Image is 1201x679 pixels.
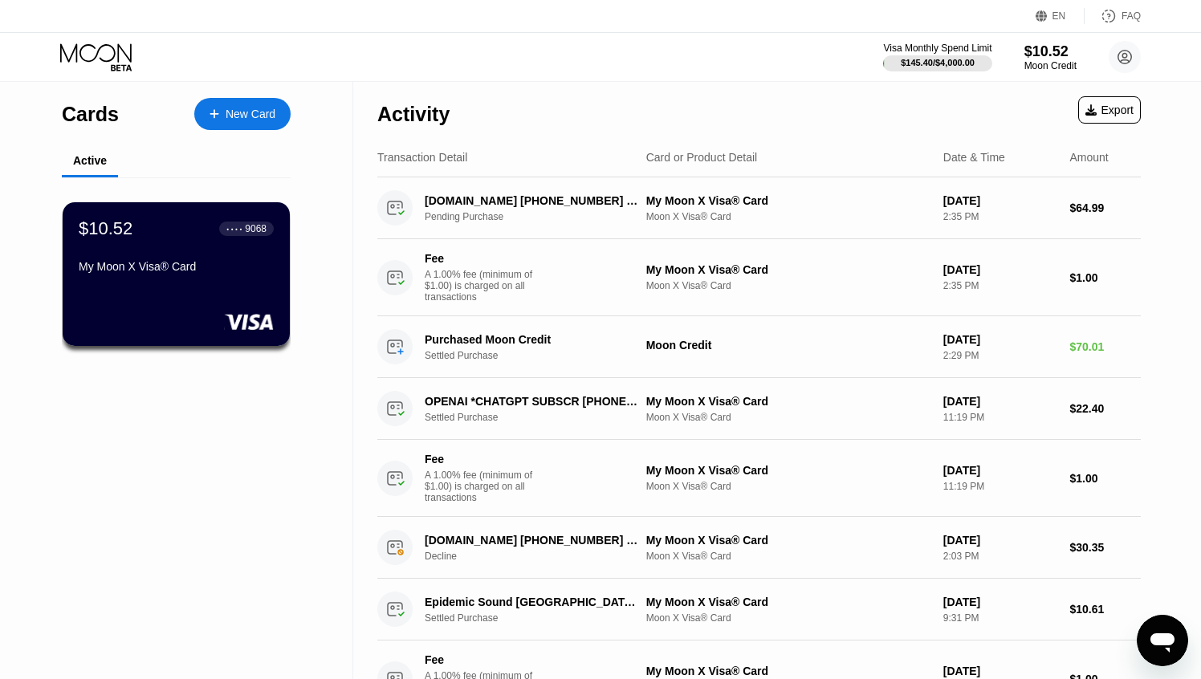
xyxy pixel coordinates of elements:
[1085,104,1134,116] div: Export
[943,412,1057,423] div: 11:19 PM
[62,103,119,126] div: Cards
[425,333,639,346] div: Purchased Moon Credit
[943,263,1057,276] div: [DATE]
[79,218,132,239] div: $10.52
[883,43,991,71] div: Visa Monthly Spend Limit$145.40/$4,000.00
[377,378,1141,440] div: OPENAI *CHATGPT SUBSCR [PHONE_NUMBER] USSettled PurchaseMy Moon X Visa® CardMoon X Visa® Card[DAT...
[1122,10,1141,22] div: FAQ
[646,596,930,608] div: My Moon X Visa® Card
[943,612,1057,624] div: 9:31 PM
[425,612,655,624] div: Settled Purchase
[73,154,107,167] div: Active
[377,239,1141,316] div: FeeA 1.00% fee (minimum of $1.00) is charged on all transactionsMy Moon X Visa® CardMoon X Visa® ...
[377,103,450,126] div: Activity
[1069,151,1108,164] div: Amount
[226,108,275,121] div: New Card
[943,280,1057,291] div: 2:35 PM
[646,534,930,547] div: My Moon X Visa® Card
[943,665,1057,677] div: [DATE]
[646,665,930,677] div: My Moon X Visa® Card
[425,211,655,222] div: Pending Purchase
[1036,8,1085,24] div: EN
[425,534,639,547] div: [DOMAIN_NAME] [PHONE_NUMBER] US
[1052,10,1066,22] div: EN
[377,579,1141,640] div: Epidemic Sound [GEOGRAPHIC_DATA] SESettled PurchaseMy Moon X Visa® CardMoon X Visa® Card[DATE]9:3...
[646,395,930,408] div: My Moon X Visa® Card
[943,551,1057,562] div: 2:03 PM
[425,412,655,423] div: Settled Purchase
[1069,603,1141,616] div: $10.61
[425,596,639,608] div: Epidemic Sound [GEOGRAPHIC_DATA] SE
[425,252,537,265] div: Fee
[646,263,930,276] div: My Moon X Visa® Card
[1069,472,1141,485] div: $1.00
[943,194,1057,207] div: [DATE]
[943,395,1057,408] div: [DATE]
[1085,8,1141,24] div: FAQ
[1137,615,1188,666] iframe: Кнопка запуска окна обмена сообщениями
[943,350,1057,361] div: 2:29 PM
[646,612,930,624] div: Moon X Visa® Card
[377,316,1141,378] div: Purchased Moon CreditSettled PurchaseMoon Credit[DATE]2:29 PM$70.01
[425,653,537,666] div: Fee
[646,339,930,352] div: Moon Credit
[425,453,537,466] div: Fee
[245,223,267,234] div: 9068
[943,481,1057,492] div: 11:19 PM
[646,280,930,291] div: Moon X Visa® Card
[901,58,975,67] div: $145.40 / $4,000.00
[1069,271,1141,284] div: $1.00
[943,596,1057,608] div: [DATE]
[1069,201,1141,214] div: $64.99
[377,517,1141,579] div: [DOMAIN_NAME] [PHONE_NUMBER] USDeclineMy Moon X Visa® CardMoon X Visa® Card[DATE]2:03 PM$30.35
[1024,60,1077,71] div: Moon Credit
[1069,340,1141,353] div: $70.01
[63,202,290,346] div: $10.52● ● ● ●9068My Moon X Visa® Card
[425,395,639,408] div: OPENAI *CHATGPT SUBSCR [PHONE_NUMBER] US
[377,151,467,164] div: Transaction Detail
[646,464,930,477] div: My Moon X Visa® Card
[377,177,1141,239] div: [DOMAIN_NAME] [PHONE_NUMBER] SGPending PurchaseMy Moon X Visa® CardMoon X Visa® Card[DATE]2:35 PM...
[377,440,1141,517] div: FeeA 1.00% fee (minimum of $1.00) is charged on all transactionsMy Moon X Visa® CardMoon X Visa® ...
[425,551,655,562] div: Decline
[943,333,1057,346] div: [DATE]
[1069,402,1141,415] div: $22.40
[646,151,758,164] div: Card or Product Detail
[646,211,930,222] div: Moon X Visa® Card
[943,464,1057,477] div: [DATE]
[646,481,930,492] div: Moon X Visa® Card
[646,551,930,562] div: Moon X Visa® Card
[425,470,545,503] div: A 1.00% fee (minimum of $1.00) is charged on all transactions
[1024,43,1077,71] div: $10.52Moon Credit
[79,260,274,273] div: My Moon X Visa® Card
[943,151,1005,164] div: Date & Time
[943,534,1057,547] div: [DATE]
[646,412,930,423] div: Moon X Visa® Card
[1024,43,1077,60] div: $10.52
[646,194,930,207] div: My Moon X Visa® Card
[883,43,991,54] div: Visa Monthly Spend Limit
[226,226,242,231] div: ● ● ● ●
[425,269,545,303] div: A 1.00% fee (minimum of $1.00) is charged on all transactions
[1078,96,1141,124] div: Export
[943,211,1057,222] div: 2:35 PM
[425,350,655,361] div: Settled Purchase
[1069,541,1141,554] div: $30.35
[194,98,291,130] div: New Card
[425,194,639,207] div: [DOMAIN_NAME] [PHONE_NUMBER] SG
